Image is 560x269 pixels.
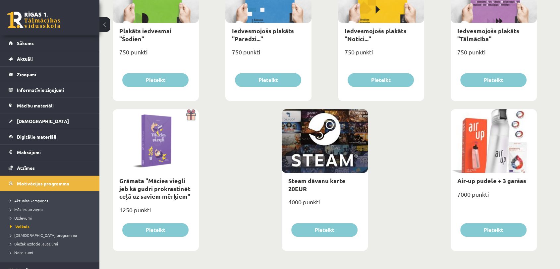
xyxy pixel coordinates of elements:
[113,46,199,63] div: 750 punkti
[451,189,537,205] div: 7000 punkti
[10,215,93,221] a: Uzdevumi
[17,118,69,124] span: [DEMOGRAPHIC_DATA]
[282,196,368,213] div: 4000 punkti
[10,249,93,255] a: Noteikumi
[9,82,91,98] a: Informatīvie ziņojumi
[457,177,526,184] a: Air-up pudele + 3 garšas
[451,46,537,63] div: 750 punkti
[9,160,91,175] a: Atzīmes
[119,177,191,200] a: Grāmata "Mācies viegli jeb kā gudri prokrastinēt ceļā uz saviem mērķiem"
[232,27,294,42] a: Iedvesmojošs plakāts "Paredzi..."
[338,46,424,63] div: 750 punkti
[122,223,189,237] button: Pieteikt
[17,40,34,46] span: Sākums
[348,73,414,87] button: Pieteikt
[457,27,519,42] a: Iedvesmojošs plakāts "Tālmācība"
[17,145,91,160] legend: Maksājumi
[288,177,346,192] a: Steam dāvanu karte 20EUR
[17,180,69,186] span: Motivācijas programma
[122,73,189,87] button: Pieteikt
[17,82,91,98] legend: Informatīvie ziņojumi
[225,46,311,63] div: 750 punkti
[10,250,33,255] span: Noteikumi
[460,223,527,237] button: Pieteikt
[10,232,93,238] a: [DEMOGRAPHIC_DATA] programma
[9,176,91,191] a: Motivācijas programma
[17,56,33,62] span: Aktuāli
[9,129,91,144] a: Digitālie materiāli
[10,215,32,221] span: Uzdevumi
[10,224,29,229] span: Veikals
[9,51,91,66] a: Aktuāli
[10,207,43,212] span: Mācies un ziedo
[10,198,48,203] span: Aktuālās kampaņas
[9,35,91,51] a: Sākums
[17,134,56,140] span: Digitālie materiāli
[7,12,60,28] a: Rīgas 1. Tālmācības vidusskola
[235,73,301,87] button: Pieteikt
[17,102,54,108] span: Mācību materiāli
[9,67,91,82] a: Ziņojumi
[10,224,93,230] a: Veikals
[291,223,358,237] button: Pieteikt
[10,241,93,247] a: Biežāk uzdotie jautājumi
[113,204,199,221] div: 1250 punkti
[119,27,171,42] a: Plakāts iedvesmai "Šodien"
[10,241,58,246] span: Biežāk uzdotie jautājumi
[9,98,91,113] a: Mācību materiāli
[9,145,91,160] a: Maksājumi
[345,27,407,42] a: Iedvesmojošs plakāts "Notici..."
[17,67,91,82] legend: Ziņojumi
[460,73,527,87] button: Pieteikt
[17,165,35,171] span: Atzīmes
[10,198,93,204] a: Aktuālās kampaņas
[9,113,91,129] a: [DEMOGRAPHIC_DATA]
[10,233,77,238] span: [DEMOGRAPHIC_DATA] programma
[184,109,199,120] img: Dāvana ar pārsteigumu
[10,206,93,212] a: Mācies un ziedo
